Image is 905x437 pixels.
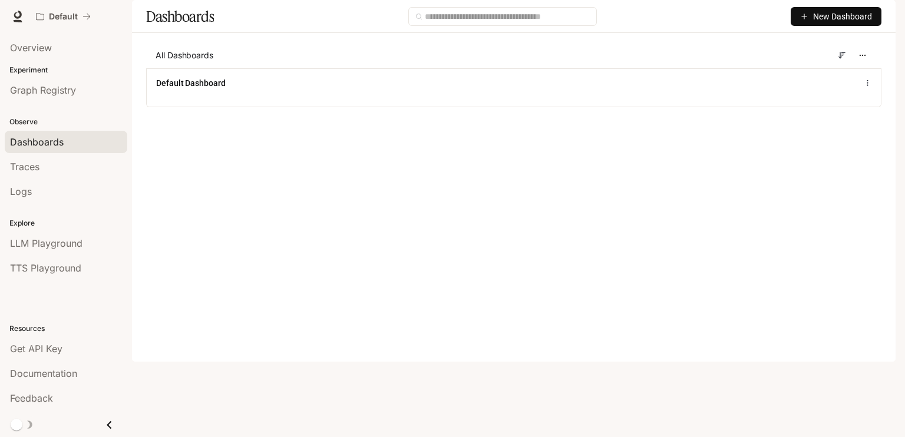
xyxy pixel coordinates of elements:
[156,77,226,89] a: Default Dashboard
[146,5,214,28] h1: Dashboards
[813,10,872,23] span: New Dashboard
[791,7,881,26] button: New Dashboard
[156,49,213,61] span: All Dashboards
[49,12,78,22] p: Default
[31,5,96,28] button: All workspaces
